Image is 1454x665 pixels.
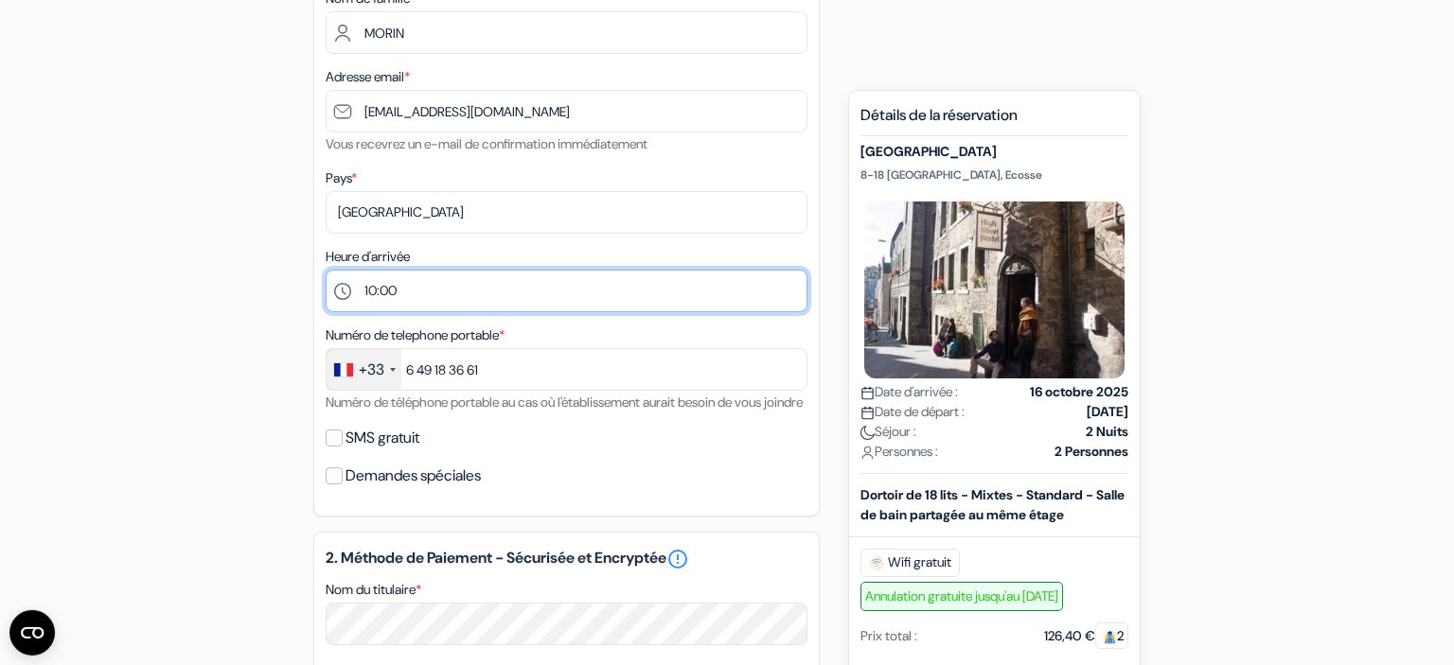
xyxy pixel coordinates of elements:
[1055,442,1128,462] strong: 2 Personnes
[1044,626,1128,646] div: 126,40 €
[326,11,807,54] input: Entrer le nom de famille
[860,406,875,420] img: calendar.svg
[326,168,357,188] label: Pays
[326,247,410,267] label: Heure d'arrivée
[860,422,916,442] span: Séjour :
[860,167,1128,183] p: 8-18 [GEOGRAPHIC_DATA], Ecosse
[1030,382,1128,402] strong: 16 octobre 2025
[359,359,384,381] div: +33
[860,442,938,462] span: Personnes :
[1095,622,1128,649] span: 2
[326,135,647,152] small: Vous recevrez un e-mail de confirmation immédiatement
[860,144,1128,160] h5: [GEOGRAPHIC_DATA]
[860,106,1128,136] h5: Détails de la réservation
[1087,402,1128,422] strong: [DATE]
[326,325,505,345] label: Numéro de telephone portable
[666,548,689,570] a: error_outline
[326,67,410,87] label: Adresse email
[326,90,807,132] input: Entrer adresse e-mail
[326,580,421,600] label: Nom du titulaire
[860,626,917,646] div: Prix total :
[860,386,875,400] img: calendar.svg
[860,582,1063,611] span: Annulation gratuite jusqu'au [DATE]
[1103,630,1117,644] img: guest.svg
[860,486,1125,523] b: Dortoir de 18 lits - Mixtes - Standard - Salle de bain partagée au même étage
[9,610,55,656] button: Ouvrir le widget CMP
[860,382,958,402] span: Date d'arrivée :
[326,548,807,570] h5: 2. Méthode de Paiement - Sécurisée et Encryptée
[346,425,419,451] label: SMS gratuit
[326,394,803,411] small: Numéro de téléphone portable au cas où l'établissement aurait besoin de vous joindre
[326,348,807,391] input: 6 12 34 56 78
[860,402,965,422] span: Date de départ :
[327,349,401,390] div: France: +33
[1086,422,1128,442] strong: 2 Nuits
[860,549,960,577] span: Wifi gratuit
[860,426,875,440] img: moon.svg
[869,555,884,570] img: free_wifi.svg
[346,463,481,489] label: Demandes spéciales
[860,446,875,460] img: user_icon.svg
